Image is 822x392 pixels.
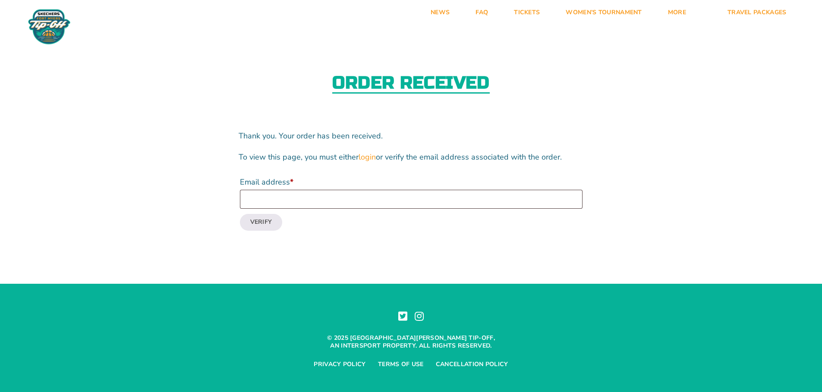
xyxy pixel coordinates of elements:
label: Email address [240,174,583,190]
a: Privacy Policy [314,361,365,368]
h2: Order received [332,74,489,94]
a: Terms of Use [378,361,424,368]
p: To view this page, you must either or verify the email address associated with the order. [239,152,584,163]
button: Verify [240,214,283,230]
a: login [359,152,376,163]
p: © 2025 [GEOGRAPHIC_DATA][PERSON_NAME] Tip-off, an Intersport property. All rights reserved. [325,334,498,350]
p: Thank you. Your order has been received. [239,131,584,141]
img: Fort Myers Tip-Off [26,9,72,45]
a: Cancellation Policy [436,361,508,368]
